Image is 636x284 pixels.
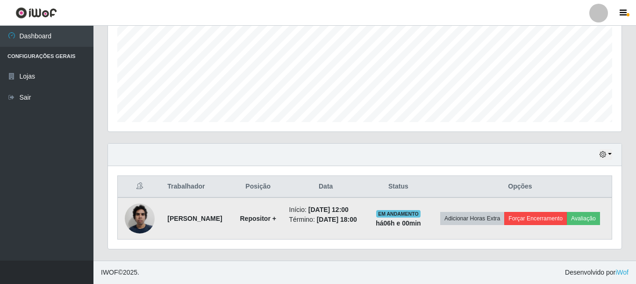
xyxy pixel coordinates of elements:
[429,176,612,198] th: Opções
[15,7,57,19] img: CoreUI Logo
[101,269,118,276] span: IWOF
[233,176,284,198] th: Posição
[284,176,368,198] th: Data
[308,206,349,213] time: [DATE] 12:00
[440,212,504,225] button: Adicionar Horas Extra
[368,176,429,198] th: Status
[101,268,139,277] span: © 2025 .
[565,268,629,277] span: Desenvolvido por
[240,215,276,222] strong: Repositor +
[376,219,421,227] strong: há 06 h e 00 min
[376,210,421,218] span: EM ANDAMENTO
[317,216,357,223] time: [DATE] 18:00
[162,176,233,198] th: Trabalhador
[615,269,629,276] a: iWof
[167,215,222,222] strong: [PERSON_NAME]
[567,212,600,225] button: Avaliação
[125,198,155,238] img: 1757111675194.jpeg
[504,212,567,225] button: Forçar Encerramento
[289,215,363,225] li: Término:
[289,205,363,215] li: Início:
